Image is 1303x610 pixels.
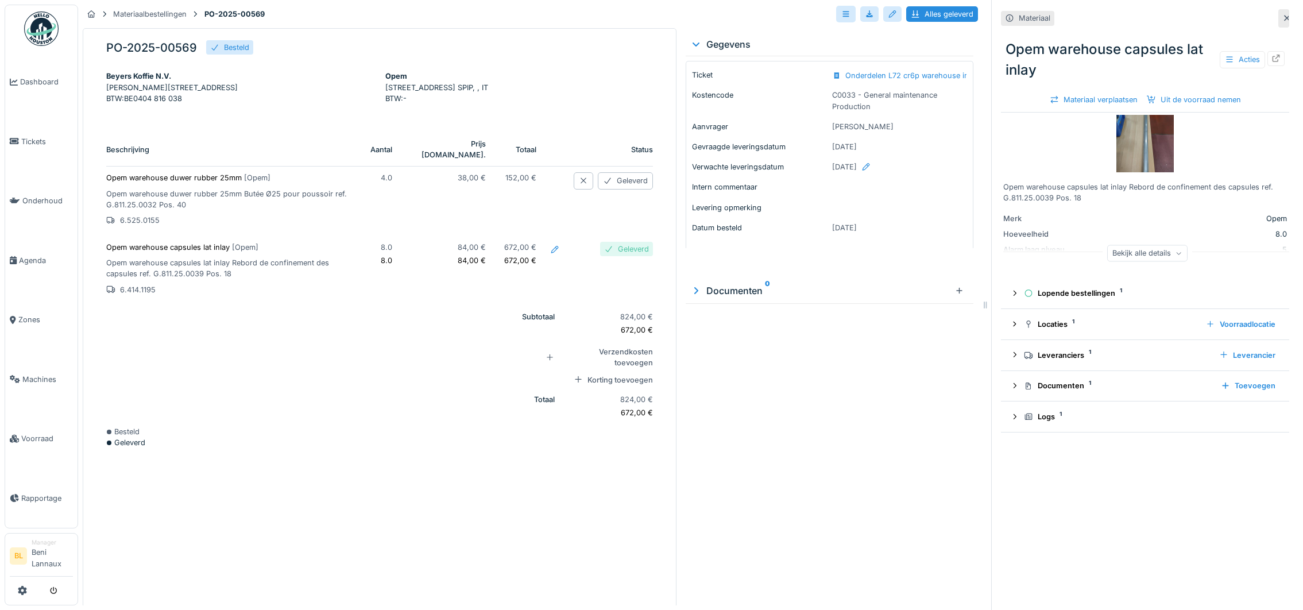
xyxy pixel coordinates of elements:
p: 84,00 € [411,242,486,253]
div: Materiaalbestellingen [113,9,187,20]
th: Aantal [361,133,401,167]
div: 8.0 [1094,229,1287,240]
p: BTW : BE0404 816 038 [106,93,374,104]
li: Beni Lannaux [32,538,73,574]
p: Opem warehouse capsules lat inlay [106,242,352,253]
span: Agenda [19,255,73,266]
span: Dashboard [20,76,73,87]
li: BL [10,547,27,565]
div: Materiaal [1019,13,1050,24]
th: Beschrijving [106,133,361,167]
p: Kostencode [692,90,828,111]
div: Logs [1024,411,1275,422]
a: Dashboard [5,52,78,112]
div: Leveranciers [1024,350,1210,361]
summary: Documenten1Toevoegen [1006,376,1285,397]
div: Acties [1220,51,1265,68]
th: Subtotaal [106,306,564,343]
summary: Logs1 [1006,406,1285,427]
p: BTW : - [385,93,653,104]
th: Totaal [106,388,564,426]
p: Opem warehouse duwer rubber 25mm [106,172,352,183]
span: Rapportage [21,493,73,504]
p: Verwachte leveringsdatum [692,161,828,172]
div: Beyers Koffie N.V. [106,71,374,82]
a: Voorraad [5,409,78,469]
div: Lopende bestellingen [1024,288,1275,299]
summary: Lopende bestellingen1 [1006,283,1285,304]
p: 8.0 [370,242,392,253]
p: 672,00 € [504,242,536,253]
a: Rapportage [5,469,78,528]
a: Machines [5,350,78,410]
div: Gegevens [690,37,969,51]
div: Opem [385,71,653,82]
span: Voorraad [21,433,73,444]
p: 8.0 [370,255,392,266]
summary: Locaties1Voorraadlocatie [1006,314,1285,335]
div: Geleverd [106,437,653,448]
summary: Leveranciers1Leverancier [1006,345,1285,366]
p: 6.525.0155 [106,215,352,226]
span: [ Opem ] [244,173,270,182]
p: C0033 - General maintenance Production [832,90,968,111]
div: Uit de voorraad nemen [1142,92,1246,107]
p: Opem warehouse capsules lat inlay Rebord de confinement des capsules ref. G.811.25.0039 Pos. 18 [106,257,352,279]
p: Intern commentaar [692,182,828,192]
p: [PERSON_NAME][STREET_ADDRESS] [106,82,374,93]
div: Besteld [224,42,249,53]
span: Machines [22,374,73,385]
th: Prijs [DOMAIN_NAME]. [401,133,495,167]
a: Tickets [5,112,78,172]
div: Toevoegen [1216,378,1280,393]
div: Leverancier [1215,348,1280,363]
div: Opem warehouse capsules lat inlay [1001,34,1289,85]
sup: 0 [765,284,770,298]
p: 824,00 € [573,394,653,405]
p: 4.0 [370,172,392,183]
div: Hoeveelheid [1003,229,1089,240]
div: Besteld [106,426,653,437]
div: Opem [1094,213,1287,224]
p: 84,00 € [411,255,486,266]
div: Merk [1003,213,1089,224]
div: Materiaal verplaatsen [1045,92,1142,107]
p: Gevraagde leveringsdatum [692,141,828,152]
p: 152,00 € [504,172,536,183]
strong: PO-2025-00569 [200,9,269,20]
h5: PO-2025-00569 [106,41,197,55]
div: Documenten [1024,380,1212,391]
div: Geleverd [618,244,649,254]
a: BL ManagerBeni Lannaux [10,538,73,577]
p: [PERSON_NAME] [832,121,968,132]
div: Locaties [1024,319,1197,330]
div: Manager [32,538,73,547]
img: Badge_color-CXgf-gQk.svg [24,11,59,46]
p: Datum besteld [692,222,828,233]
p: 824,00 € [573,311,653,322]
span: [ Opem ] [232,243,258,252]
p: [DATE] [832,222,968,233]
p: Ticket [692,70,828,80]
p: Levering opmerking [692,202,828,213]
span: Onderhoud [22,195,73,206]
div: Geleverd [598,172,653,189]
div: Korting toevoegen [546,375,653,385]
div: Verzendkosten toevoegen [546,346,653,368]
p: 6.414.1195 [106,284,352,295]
th: Totaal [495,133,546,167]
div: Alles geleverd [906,6,978,22]
a: Zones [5,290,78,350]
img: Opem warehouse capsules lat inlay [1116,115,1174,172]
div: Bekijk alle details [1107,245,1188,261]
div: [DATE] [832,161,968,182]
p: [STREET_ADDRESS] SPIP, , IT [385,82,653,93]
p: Opem warehouse duwer rubber 25mm Butée Ø25 pour poussoir ref. G.811.25.0032 Pos. 40 [106,188,352,210]
span: Zones [18,314,73,325]
div: Opem warehouse capsules lat inlay Rebord de confinement des capsules ref. G.811.25.0039 Pos. 18 [1003,182,1287,203]
div: Voorraadlocatie [1201,316,1280,332]
a: Onderhoud [5,171,78,231]
p: [DATE] [832,141,968,152]
p: Aanvrager [692,121,828,132]
p: 672,00 € [504,255,536,266]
